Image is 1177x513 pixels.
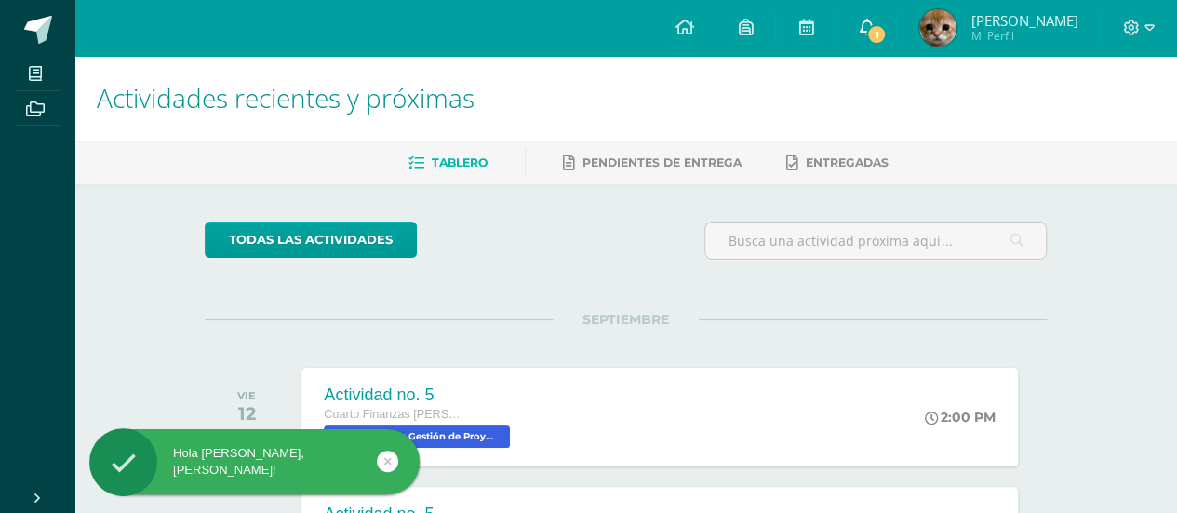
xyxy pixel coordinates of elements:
span: [PERSON_NAME] [970,11,1077,30]
div: VIE [237,389,256,402]
span: SEPTIEMBRE [553,311,699,328]
span: Elaboración y Gestión de Proyectos 'A' [324,425,510,448]
div: 2:00 PM [925,409,996,425]
span: Actividades recientes y próximas [97,80,475,115]
div: 12 [237,402,256,425]
a: Pendientes de entrega [563,148,742,178]
a: Entregadas [786,148,889,178]
div: Actividad no. 5 [324,385,515,405]
a: todas las Actividades [205,222,417,258]
input: Busca una actividad próxima aquí... [705,223,1046,259]
a: Tablero [408,148,488,178]
div: Hola [PERSON_NAME], [PERSON_NAME]! [89,445,420,479]
span: Mi Perfil [970,28,1077,44]
span: Tablero [432,155,488,169]
span: Pendientes de entrega [582,155,742,169]
span: Cuarto Finanzas [PERSON_NAME]. C.C.L.L. en Finanzas y Administración [324,408,463,421]
span: Entregadas [806,155,889,169]
span: 1 [866,24,887,45]
img: 8762b6bb3af3da8fe1474ae5a1e34521.png [919,9,956,47]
